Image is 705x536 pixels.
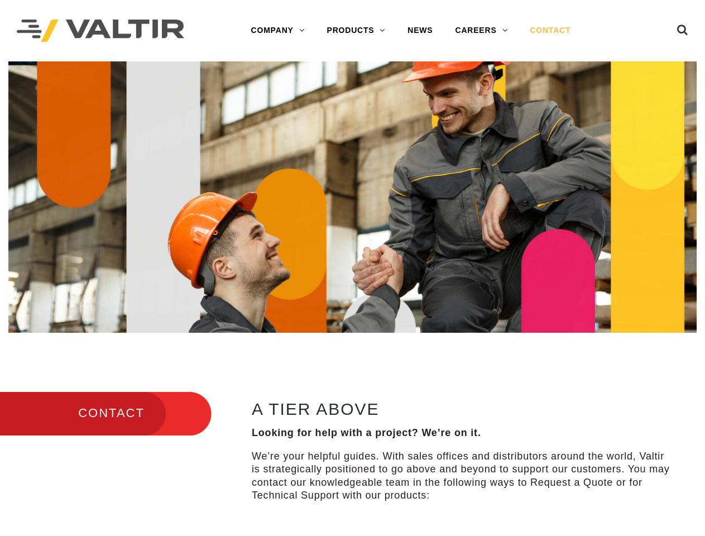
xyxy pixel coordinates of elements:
[17,20,184,42] img: Valtir
[252,450,675,502] p: We’re your helpful guides. With sales offices and distributors around the world, Valtir is strate...
[252,427,481,438] strong: Looking for help with a project? We’re on it.
[519,20,582,42] a: CONTACT
[396,20,444,42] a: NEWS
[8,61,697,333] img: Contact_1
[444,20,519,42] a: CAREERS
[240,20,316,42] a: COMPANY
[252,400,675,418] h2: A TIER ABOVE
[316,20,397,42] a: PRODUCTS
